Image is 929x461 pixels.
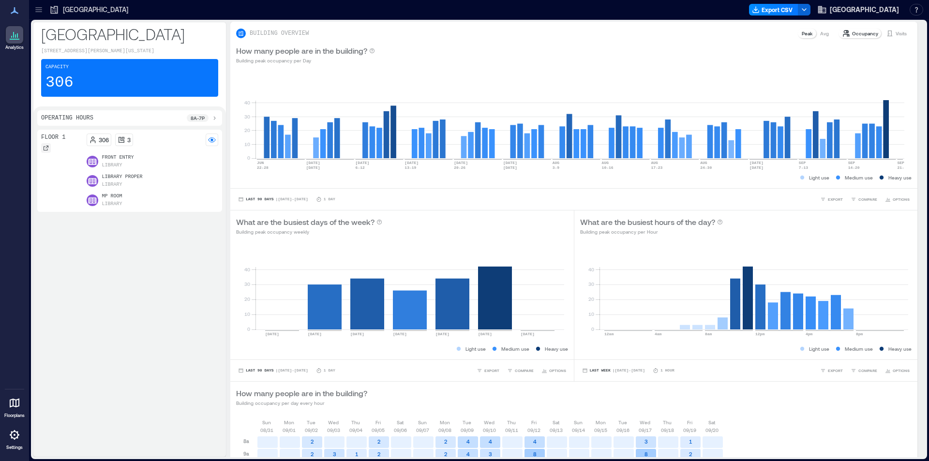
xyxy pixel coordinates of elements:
p: Floorplans [4,413,25,418]
text: [DATE] [308,332,322,336]
p: 306 [99,136,109,144]
p: 09/08 [438,426,451,434]
text: 2 [377,438,381,445]
p: Library Proper [102,173,143,181]
p: Tue [463,418,471,426]
span: OPTIONS [893,196,910,202]
p: [GEOGRAPHIC_DATA] [41,24,218,44]
p: Library [102,200,122,208]
tspan: 40 [244,266,250,272]
p: Light use [809,174,829,181]
p: 09/06 [394,426,407,434]
p: 08/31 [260,426,273,434]
p: MP Room [102,193,122,200]
p: How many people are in the building? [236,45,367,57]
p: Fri [375,418,381,426]
span: COMPARE [858,368,877,373]
p: Sun [574,418,583,426]
p: BUILDING OVERVIEW [250,30,309,37]
text: 8pm [856,332,863,336]
text: AUG [651,161,658,165]
p: Sat [553,418,559,426]
p: 09/13 [550,426,563,434]
p: 09/02 [305,426,318,434]
p: What are the busiest hours of the day? [580,216,715,228]
text: 3 [489,451,492,457]
p: Wed [640,418,650,426]
text: 2 [377,451,381,457]
text: 2 [689,451,692,457]
text: [DATE] [405,161,419,165]
text: 2 [311,451,314,457]
p: 09/11 [505,426,518,434]
p: Tue [618,418,627,426]
p: 09/04 [349,426,362,434]
text: 3 [644,438,648,445]
text: 4 [533,438,537,445]
p: Library [102,162,122,169]
p: 1 Day [324,368,335,373]
text: AUG [602,161,609,165]
p: Settings [6,445,23,450]
p: Medium use [845,345,873,353]
button: Last 90 Days |[DATE]-[DATE] [236,366,310,375]
p: 09/18 [661,426,674,434]
button: Export CSV [749,4,798,15]
text: 12pm [755,332,764,336]
p: 8a - 7p [191,114,205,122]
p: Building peak occupancy per Hour [580,228,723,236]
p: 09/14 [572,426,585,434]
text: 17-23 [651,165,662,170]
p: Light use [465,345,486,353]
p: Building peak occupancy weekly [236,228,382,236]
text: SEP [897,161,904,165]
p: Peak [802,30,812,37]
text: 14-20 [848,165,860,170]
text: JUN [257,161,264,165]
p: Capacity [45,63,69,71]
text: 22-28 [257,165,269,170]
button: OPTIONS [883,194,912,204]
p: 09/12 [527,426,540,434]
p: Heavy use [545,345,568,353]
text: 8 [533,451,537,457]
text: 1 [355,451,359,457]
button: COMPARE [849,194,879,204]
text: 4 [466,451,470,457]
p: Building peak occupancy per Day [236,57,375,64]
a: Settings [3,423,26,453]
p: Library [102,181,122,189]
p: Analytics [5,45,24,50]
text: [DATE] [393,332,407,336]
p: Floor 1 [41,134,65,141]
p: Sun [418,418,427,426]
p: 09/01 [283,426,296,434]
text: 13-19 [405,165,416,170]
text: 4 [466,438,470,445]
p: Medium use [845,174,873,181]
p: 09/20 [705,426,719,434]
tspan: 30 [588,281,594,287]
a: Analytics [2,23,27,53]
text: 21-27 [897,165,909,170]
text: 12am [604,332,614,336]
text: [DATE] [503,161,517,165]
p: 8a [243,437,249,445]
tspan: 10 [244,311,250,317]
text: [DATE] [435,332,450,336]
text: AUG [700,161,707,165]
p: Mon [284,418,294,426]
tspan: 20 [244,296,250,302]
span: [GEOGRAPHIC_DATA] [830,5,899,15]
text: [DATE] [454,161,468,165]
text: 4 [489,438,492,445]
span: OPTIONS [893,368,910,373]
p: 1 Day [324,196,335,202]
button: EXPORT [475,366,501,375]
tspan: 10 [244,141,250,147]
text: 3-9 [553,165,560,170]
span: EXPORT [828,368,843,373]
button: EXPORT [818,366,845,375]
text: [DATE] [350,332,364,336]
p: Heavy use [888,174,912,181]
